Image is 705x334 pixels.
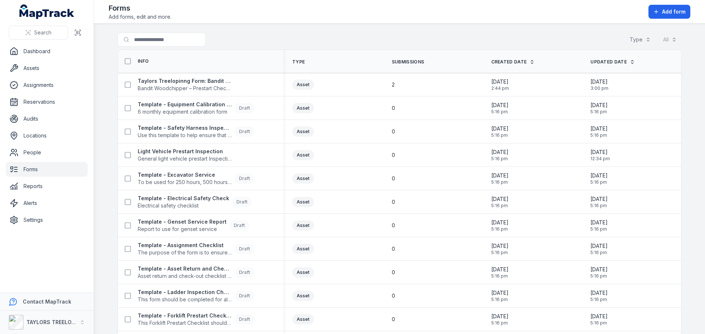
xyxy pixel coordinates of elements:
[138,132,232,139] span: Use this template to help ensure that your harness is in good condition before use to reduce the ...
[6,162,88,177] a: Forms
[138,148,232,162] a: Light Vehicle Prestart InspectionGeneral light vehicle prestart Inspection form
[590,59,627,65] span: Updated Date
[138,77,232,85] strong: Taylors Treelopinng Form: Bandit Woodchipper – Prestart Checklist
[138,319,232,327] span: This Forklift Prestart Checklist should be completed every day before starting forklift operations.
[491,313,509,326] time: 03/06/2025, 5:16:59 pm
[138,289,232,296] strong: Template - Ladder Inspection Checklist
[590,219,608,226] span: [DATE]
[491,273,509,279] span: 5:16 pm
[590,172,608,185] time: 03/06/2025, 5:16:59 pm
[235,173,254,184] div: Draft
[138,195,229,202] strong: Template - Electrical Safety Check
[491,195,509,209] time: 03/06/2025, 5:16:59 pm
[392,104,395,112] span: 0
[292,244,314,254] div: Asset
[625,33,655,47] button: Type
[491,289,509,297] span: [DATE]
[138,289,254,303] a: Template - Ladder Inspection ChecklistThis form should be completed for all ladders.Draft
[235,103,254,113] div: Draft
[491,242,509,250] span: [DATE]
[590,297,608,302] span: 5:16 pm
[138,148,232,155] strong: Light Vehicle Prestart Inspection
[590,125,608,138] time: 03/06/2025, 5:16:59 pm
[491,313,509,320] span: [DATE]
[292,59,305,65] span: Type
[392,222,395,229] span: 0
[292,267,314,278] div: Asset
[392,175,395,182] span: 0
[138,272,232,280] span: Asset return and check-out checklist - for key assets.
[138,265,232,272] strong: Template - Asset Return and Check-out Checklist
[491,219,509,232] time: 03/06/2025, 5:16:59 pm
[590,195,608,209] time: 03/06/2025, 5:16:59 pm
[6,179,88,194] a: Reports
[6,95,88,109] a: Reservations
[138,265,254,280] a: Template - Asset Return and Check-out ChecklistAsset return and check-out checklist - for key ass...
[109,3,171,13] h2: Forms
[138,202,229,209] span: Electrical safety checklist
[491,59,527,65] span: Created Date
[590,250,608,256] span: 5:16 pm
[590,125,608,132] span: [DATE]
[491,125,509,132] span: [DATE]
[19,4,75,19] a: MapTrack
[138,171,232,179] strong: Template - Excavator Service
[292,291,314,301] div: Asset
[491,320,509,326] span: 5:16 pm
[590,109,608,115] span: 5:16 pm
[6,128,88,143] a: Locations
[392,245,395,253] span: 0
[491,250,509,256] span: 5:16 pm
[590,179,608,185] span: 5:16 pm
[232,197,252,207] div: Draft
[392,81,395,88] span: 2
[491,156,509,162] span: 5:16 pm
[109,13,171,21] span: Add forms, edit and more.
[590,273,608,279] span: 5:16 pm
[6,145,88,160] a: People
[138,242,254,256] a: Template - Assignment ChecklistThe purpose of the form is to ensure the employee is licenced and ...
[590,59,635,65] a: Updated Date
[590,226,608,232] span: 5:16 pm
[292,126,314,137] div: Asset
[491,125,509,138] time: 03/06/2025, 5:16:59 pm
[292,80,314,90] div: Asset
[491,203,509,209] span: 5:16 pm
[23,298,71,305] strong: Contact MapTrack
[292,150,314,160] div: Asset
[392,292,395,300] span: 0
[662,8,686,15] span: Add form
[392,128,395,135] span: 0
[6,213,88,227] a: Settings
[34,29,51,36] span: Search
[590,195,608,203] span: [DATE]
[6,196,88,210] a: Alerts
[491,78,509,85] span: [DATE]
[292,173,314,184] div: Asset
[491,179,509,185] span: 5:16 pm
[235,126,254,137] div: Draft
[138,179,232,186] span: To be used for 250 hours, 500 hours and 750 hours service only. (1,000 hours to be completed by d...
[590,266,608,273] span: [DATE]
[392,151,395,159] span: 0
[9,26,68,40] button: Search
[138,242,232,249] strong: Template - Assignment Checklist
[491,297,509,302] span: 5:16 pm
[590,102,608,115] time: 03/06/2025, 5:16:59 pm
[6,111,88,126] a: Audits
[491,195,509,203] span: [DATE]
[590,266,608,279] time: 03/06/2025, 5:16:59 pm
[491,242,509,256] time: 03/06/2025, 5:16:59 pm
[138,171,254,186] a: Template - Excavator ServiceTo be used for 250 hours, 500 hours and 750 hours service only. (1,00...
[138,195,252,209] a: Template - Electrical Safety CheckElectrical safety checklistDraft
[491,132,509,138] span: 5:16 pm
[590,148,610,162] time: 06/08/2025, 12:34:53 pm
[590,219,608,232] time: 03/06/2025, 5:16:59 pm
[138,124,232,132] strong: Template - Safety Harness Inspection
[26,319,88,325] strong: TAYLORS TREELOPPING
[138,218,249,233] a: Template - Genset Service ReportReport to use for genset serviceDraft
[590,132,608,138] span: 5:16 pm
[491,219,509,226] span: [DATE]
[235,244,254,254] div: Draft
[292,314,314,324] div: Asset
